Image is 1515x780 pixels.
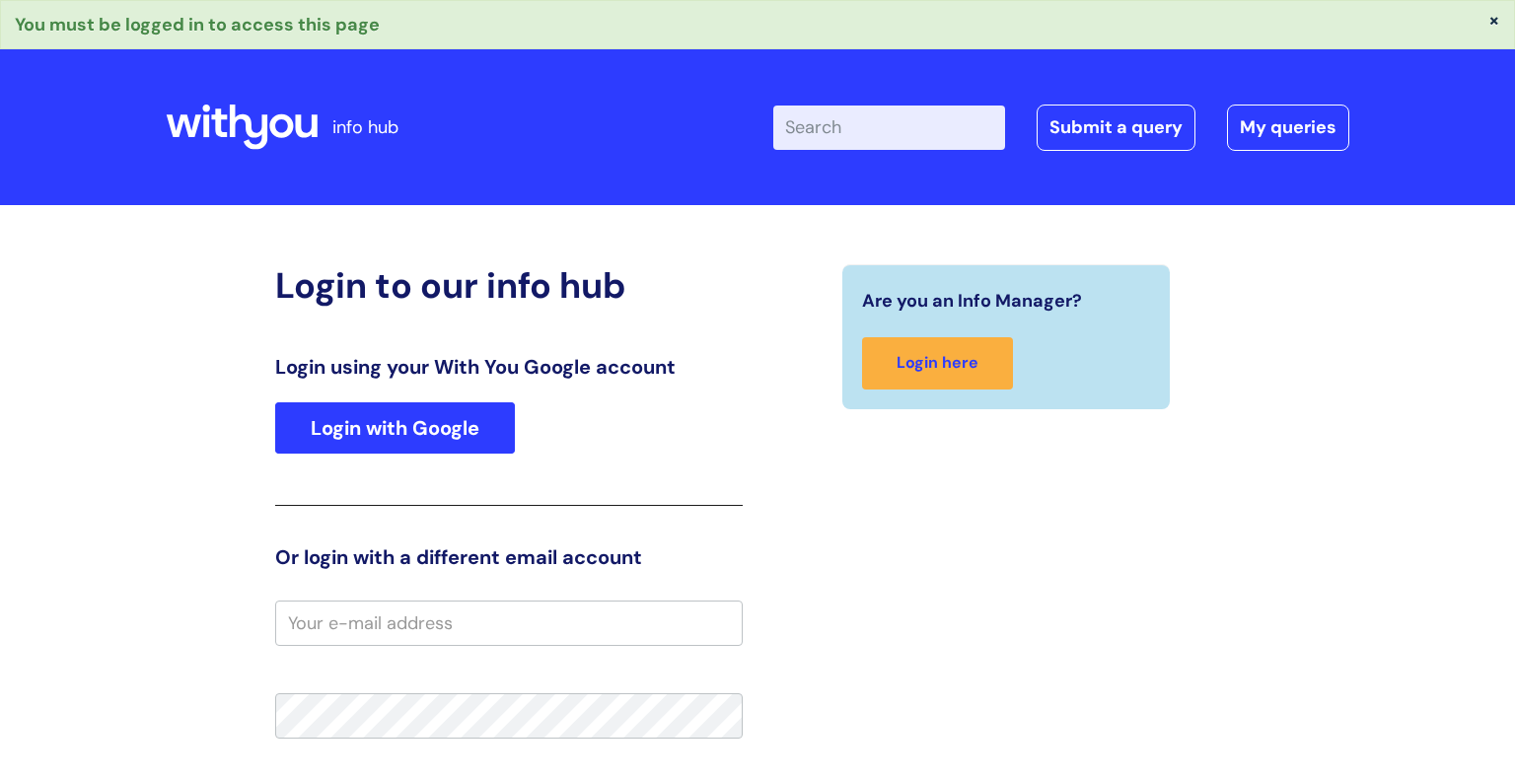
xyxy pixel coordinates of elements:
input: Your e-mail address [275,601,743,646]
a: My queries [1227,105,1349,150]
a: Submit a query [1037,105,1195,150]
p: info hub [332,111,398,143]
h2: Login to our info hub [275,264,743,307]
h3: Or login with a different email account [275,545,743,569]
button: × [1488,11,1500,29]
h3: Login using your With You Google account [275,355,743,379]
a: Login with Google [275,402,515,454]
span: Are you an Info Manager? [862,285,1082,317]
input: Search [773,106,1005,149]
a: Login here [862,337,1013,390]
